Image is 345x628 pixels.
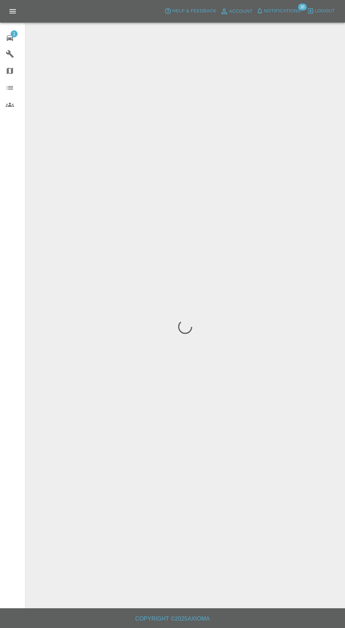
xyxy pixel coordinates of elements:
button: Open drawer [4,3,21,20]
span: Notifications [264,7,301,15]
span: 1 [11,30,18,37]
span: 36 [298,4,307,11]
button: Logout [305,6,337,17]
span: Account [229,7,253,16]
span: Help & Feedback [172,7,216,15]
span: Logout [315,7,335,15]
button: Notifications [255,6,302,17]
a: Account [218,6,255,17]
h6: Copyright © 2025 Axioma [6,614,339,624]
button: Help & Feedback [163,6,218,17]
